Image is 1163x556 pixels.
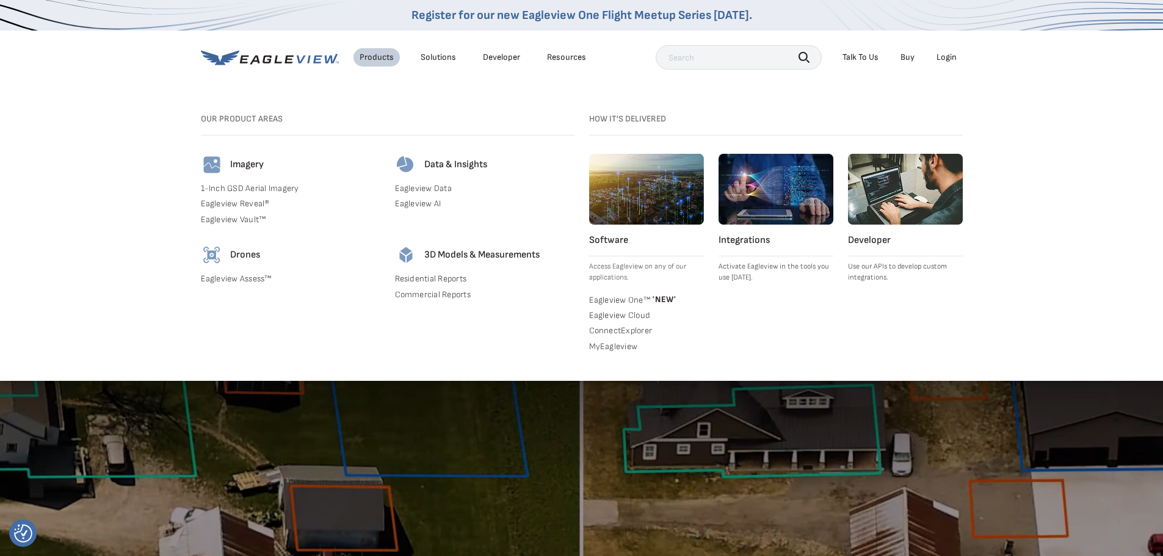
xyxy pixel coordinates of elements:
button: Consent Preferences [14,524,32,543]
img: imagery-icon.svg [201,154,223,176]
div: Products [360,52,394,63]
div: Solutions [421,52,456,63]
div: Resources [547,52,586,63]
h4: Drones [230,249,260,261]
a: Commercial Reports [395,289,574,300]
a: ConnectExplorer [589,325,704,336]
a: Eagleview One™ *NEW* [589,293,704,305]
a: Eagleview Data [395,183,574,194]
a: Eagleview Cloud [589,310,704,321]
input: Search [656,45,822,70]
h4: Data & Insights [424,159,487,171]
img: drones-icon.svg [201,244,223,266]
h4: Software [589,234,704,247]
a: Register for our new Eagleview One Flight Meetup Series [DATE]. [411,8,752,23]
a: Buy [900,52,915,63]
div: Login [937,52,957,63]
p: Access Eagleview on any of our applications. [589,261,704,283]
p: Use our APIs to develop custom integrations. [848,261,963,283]
img: data-icon.svg [395,154,417,176]
div: Talk To Us [842,52,879,63]
img: developer.webp [848,154,963,225]
a: Eagleview Assess™ [201,273,380,284]
a: 1-Inch GSD Aerial Imagery [201,183,380,194]
a: Residential Reports [395,273,574,284]
img: software.webp [589,154,704,225]
a: Integrations Activate Eagleview in the tools you use [DATE]. [719,154,833,283]
h4: Imagery [230,159,264,171]
h4: Developer [848,234,963,247]
a: Eagleview Reveal® [201,198,380,209]
a: Eagleview Vault™ [201,214,380,225]
h3: Our Product Areas [201,114,574,125]
a: Eagleview AI [395,198,574,209]
img: Revisit consent button [14,524,32,543]
h3: How it's Delivered [589,114,963,125]
a: Developer [483,52,520,63]
p: Activate Eagleview in the tools you use [DATE]. [719,261,833,283]
img: integrations.webp [719,154,833,225]
h4: Integrations [719,234,833,247]
a: MyEagleview [589,341,704,352]
a: Developer Use our APIs to develop custom integrations. [848,154,963,283]
h4: 3D Models & Measurements [424,249,540,261]
span: NEW [650,294,676,305]
img: 3d-models-icon.svg [395,244,417,266]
